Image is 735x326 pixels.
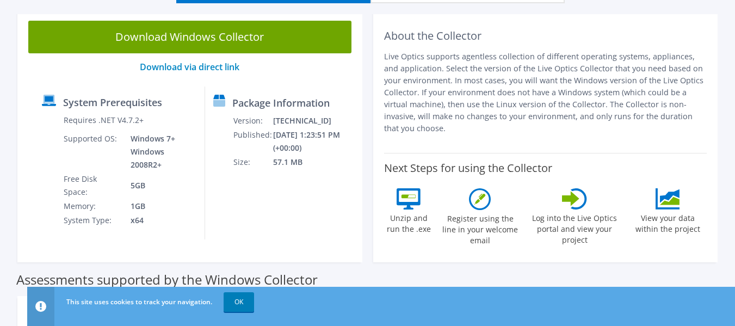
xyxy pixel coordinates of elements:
[63,132,122,172] td: Supported OS:
[628,210,707,235] label: View your data within the project
[63,213,122,227] td: System Type:
[273,114,357,128] td: [TECHNICAL_ID]
[64,115,144,126] label: Requires .NET V4.7.2+
[384,210,434,235] label: Unzip and run the .exe
[233,128,273,155] td: Published:
[527,210,623,245] label: Log into the Live Optics portal and view your project
[224,292,254,312] a: OK
[16,274,318,285] label: Assessments supported by the Windows Collector
[122,172,196,199] td: 5GB
[232,97,330,108] label: Package Information
[63,199,122,213] td: Memory:
[384,162,552,175] label: Next Steps for using the Collector
[384,51,707,134] p: Live Optics supports agentless collection of different operating systems, appliances, and applica...
[273,128,357,155] td: [DATE] 1:23:51 PM (+00:00)
[63,172,122,199] td: Free Disk Space:
[440,210,521,246] label: Register using the line in your welcome email
[384,29,707,42] h2: About the Collector
[140,61,239,73] a: Download via direct link
[122,199,196,213] td: 1GB
[122,132,196,172] td: Windows 7+ Windows 2008R2+
[66,297,212,306] span: This site uses cookies to track your navigation.
[233,155,273,169] td: Size:
[28,21,351,53] a: Download Windows Collector
[63,97,162,108] label: System Prerequisites
[233,114,273,128] td: Version:
[122,213,196,227] td: x64
[273,155,357,169] td: 57.1 MB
